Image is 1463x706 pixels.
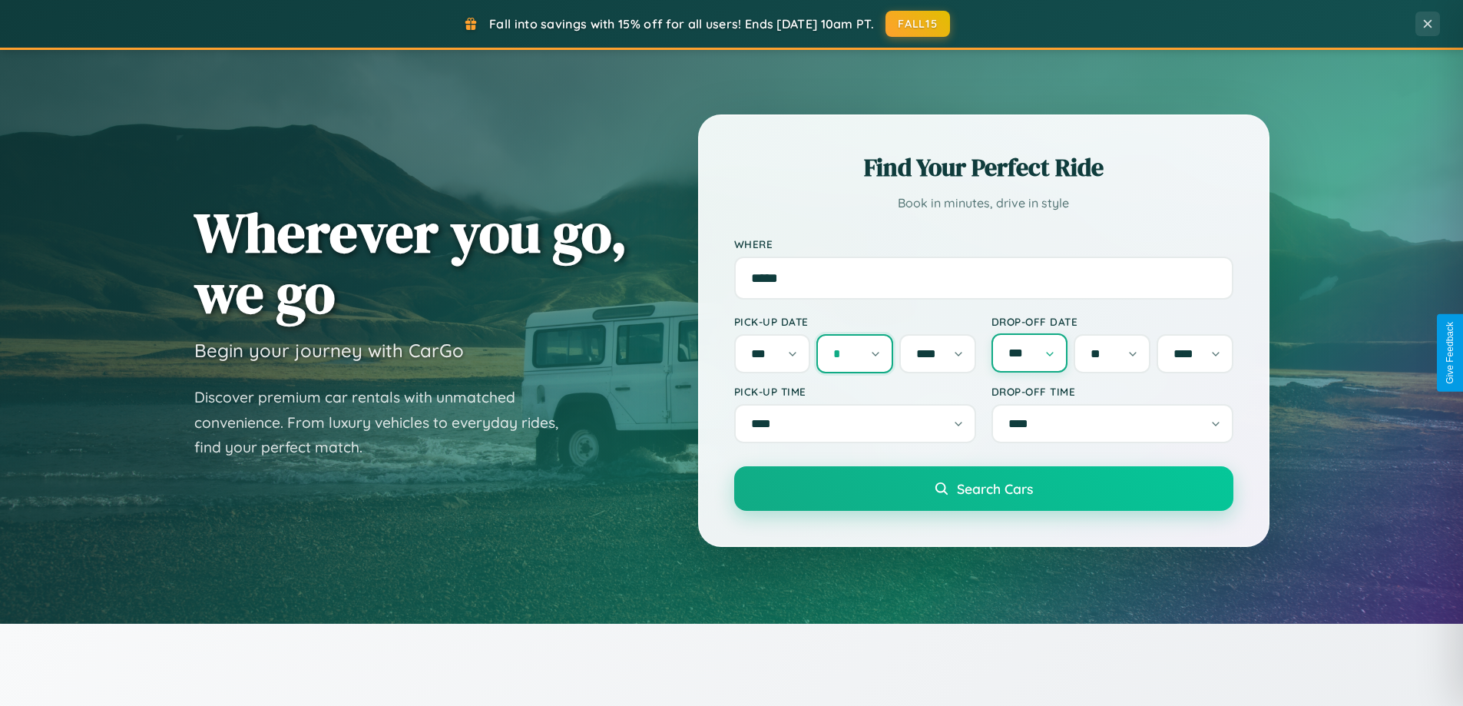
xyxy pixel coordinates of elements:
label: Drop-off Date [991,315,1233,328]
label: Where [734,237,1233,250]
span: Fall into savings with 15% off for all users! Ends [DATE] 10am PT. [489,16,874,31]
button: Search Cars [734,466,1233,511]
h2: Find Your Perfect Ride [734,151,1233,184]
h3: Begin your journey with CarGo [194,339,464,362]
h1: Wherever you go, we go [194,202,627,323]
label: Drop-off Time [991,385,1233,398]
button: FALL15 [885,11,950,37]
label: Pick-up Time [734,385,976,398]
p: Discover premium car rentals with unmatched convenience. From luxury vehicles to everyday rides, ... [194,385,578,460]
p: Book in minutes, drive in style [734,192,1233,214]
span: Search Cars [957,480,1033,497]
div: Give Feedback [1445,322,1455,384]
label: Pick-up Date [734,315,976,328]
